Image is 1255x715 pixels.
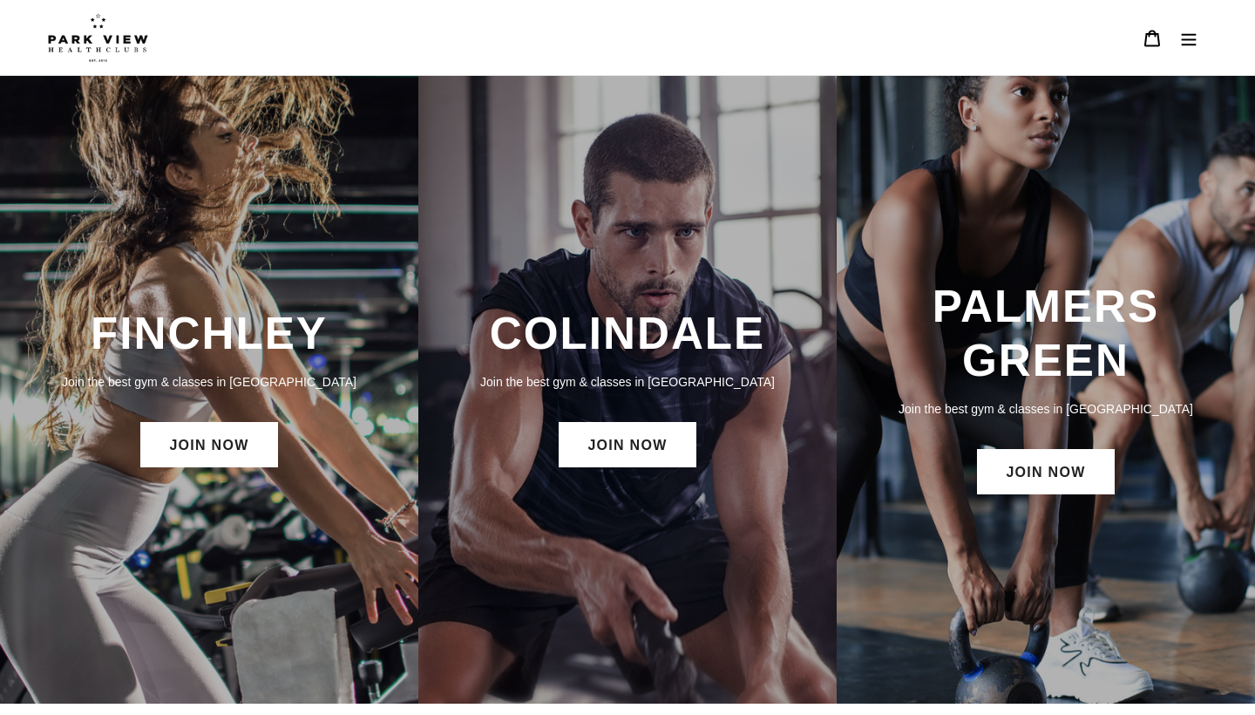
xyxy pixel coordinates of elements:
[140,422,277,467] a: JOIN NOW: Finchley Membership
[977,449,1114,494] a: JOIN NOW: Palmers Green Membership
[854,399,1238,419] p: Join the best gym & classes in [GEOGRAPHIC_DATA]
[559,422,695,467] a: JOIN NOW: Colindale Membership
[17,372,401,392] p: Join the best gym & classes in [GEOGRAPHIC_DATA]
[17,307,401,360] h3: FINCHLEY
[436,307,819,360] h3: COLINDALE
[436,372,819,392] p: Join the best gym & classes in [GEOGRAPHIC_DATA]
[854,280,1238,387] h3: PALMERS GREEN
[48,13,148,62] img: Park view health clubs is a gym near you.
[1170,19,1207,57] button: Menu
